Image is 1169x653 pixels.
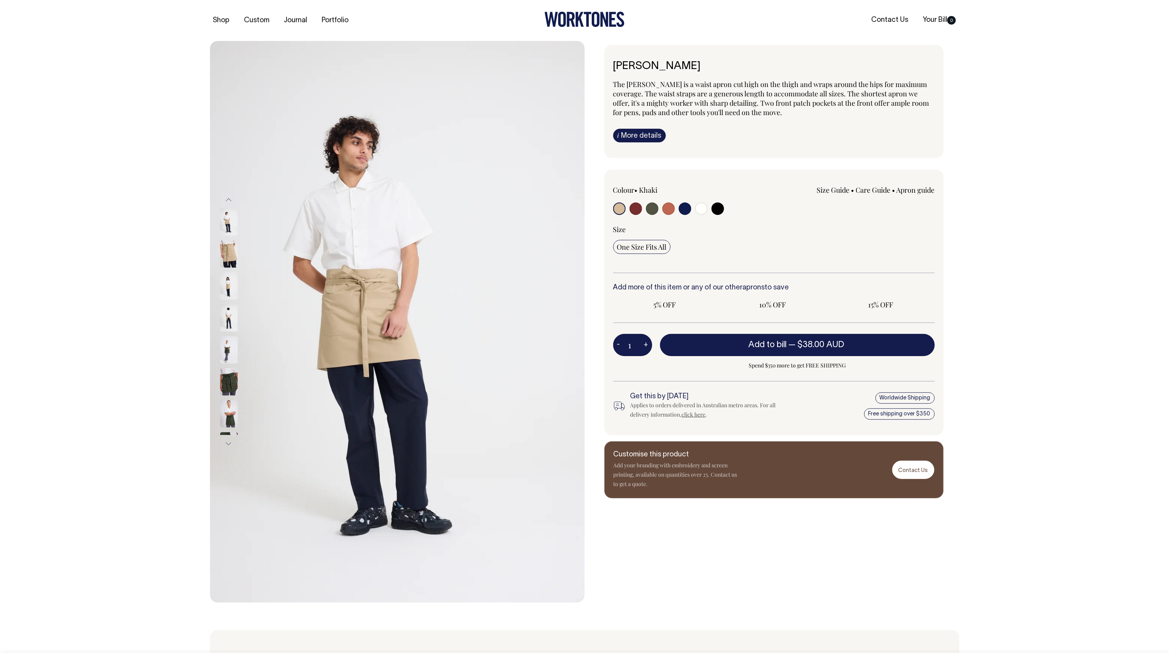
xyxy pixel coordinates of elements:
span: i [617,131,619,139]
label: Khaki [639,185,658,195]
p: Add your branding with embroidery and screen printing, available on quantities over 25. Contact u... [614,461,738,489]
img: olive [220,432,238,460]
h6: [PERSON_NAME] [613,60,935,73]
input: 15% OFF [829,298,932,312]
input: 10% OFF [721,298,824,312]
a: iMore details [613,129,666,142]
img: olive [220,400,238,428]
span: Add to bill [748,341,786,349]
h6: Customise this product [614,451,738,459]
div: Applies to orders delivered in Australian metro areas. For all delivery information, . [630,401,789,419]
img: olive [220,336,238,364]
img: khaki [220,304,238,332]
span: The [PERSON_NAME] is a waist apron cut high on the thigh and wraps around the hips for maximum co... [613,80,929,117]
a: Contact Us [868,14,911,27]
span: One Size Fits All [617,242,667,252]
a: Apron guide [897,185,935,195]
a: Contact Us [892,461,934,479]
a: aprons [743,284,765,291]
span: • [851,185,854,195]
div: Size [613,225,935,234]
input: One Size Fits All [613,240,671,254]
a: Portfolio [319,14,352,27]
span: 10% OFF [725,300,820,309]
span: — [788,341,846,349]
button: Previous [223,191,235,209]
h6: Get this by [DATE] [630,393,789,401]
img: khaki [220,240,238,268]
span: Spend $350 more to get FREE SHIPPING [660,361,935,370]
div: Colour [613,185,742,195]
a: Shop [210,14,233,27]
h6: Add more of this item or any of our other to save [613,284,935,292]
button: Next [223,435,235,452]
span: 5% OFF [617,300,713,309]
img: olive [220,368,238,396]
a: Custom [241,14,273,27]
button: Add to bill —$38.00 AUD [660,334,935,356]
button: + [640,337,652,353]
a: click here [682,411,706,418]
span: 15% OFF [833,300,929,309]
input: 5% OFF [613,298,717,312]
img: khaki [210,41,585,603]
a: Size Guide [817,185,850,195]
span: 0 [947,16,956,25]
span: • [892,185,895,195]
img: khaki [220,272,238,300]
span: $38.00 AUD [797,341,844,349]
a: Journal [281,14,311,27]
a: Your Bill0 [920,14,959,27]
button: - [613,337,624,353]
span: • [635,185,638,195]
img: khaki [220,208,238,236]
a: Care Guide [856,185,891,195]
